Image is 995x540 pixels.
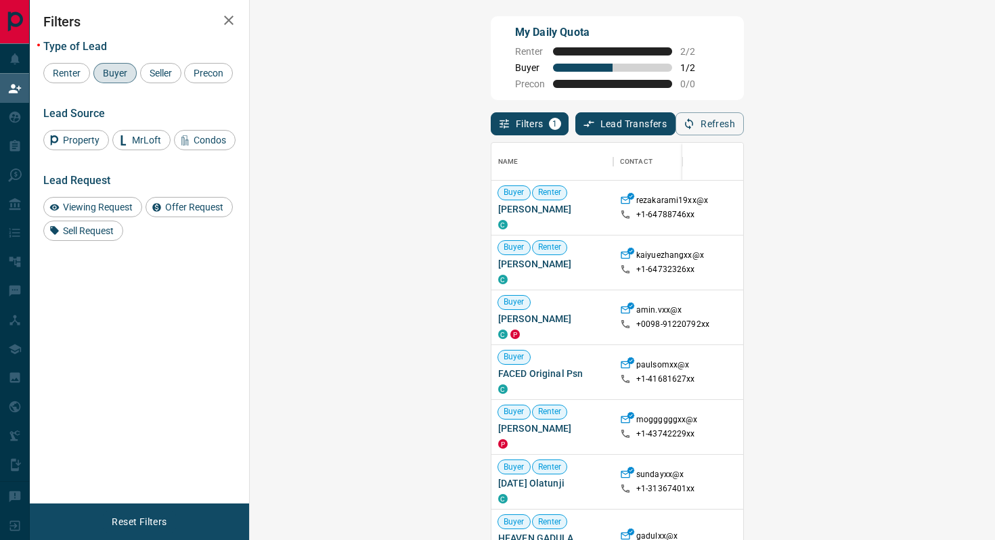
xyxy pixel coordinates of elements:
span: Buyer [498,516,530,528]
span: [PERSON_NAME] [498,422,606,435]
div: Offer Request [146,197,233,217]
span: Buyer [498,296,530,308]
p: +1- 41681627xx [636,374,695,385]
p: My Daily Quota [515,24,710,41]
p: kaiyuezhangxx@x [636,250,704,264]
div: Precon [184,63,233,83]
span: [PERSON_NAME] [498,257,606,271]
span: Precon [189,68,228,78]
p: paulsomxx@x [636,359,689,374]
span: Buyer [498,242,530,253]
div: condos.ca [498,494,508,503]
span: Lead Request [43,174,110,187]
span: Lead Source [43,107,105,120]
p: moggggggxx@x [636,414,698,428]
span: Buyer [498,351,530,363]
span: Precon [515,78,545,89]
span: 0 / 0 [680,78,710,89]
p: +1- 31367401xx [636,483,695,495]
div: Property [43,130,109,150]
span: Renter [533,187,567,198]
span: Renter [515,46,545,57]
span: Buyer [515,62,545,73]
span: Condos [189,135,231,145]
button: Lead Transfers [575,112,676,135]
span: [PERSON_NAME] [498,312,606,325]
div: condos.ca [498,275,508,284]
div: Viewing Request [43,197,142,217]
span: 2 / 2 [680,46,710,57]
span: 1 [550,119,560,129]
span: Renter [533,516,567,528]
div: Contact [620,143,653,181]
span: Seller [145,68,177,78]
h2: Filters [43,14,236,30]
span: 1 / 2 [680,62,710,73]
span: Property [58,135,104,145]
span: Buyer [498,462,530,473]
div: Condos [174,130,236,150]
p: rezakarami19xx@x [636,195,708,209]
button: Refresh [676,112,744,135]
div: Contact [613,143,722,181]
p: +1- 43742229xx [636,428,695,440]
span: Buyer [498,187,530,198]
div: Seller [140,63,181,83]
span: Renter [533,242,567,253]
p: sundayxx@x [636,469,684,483]
p: amin.vxx@x [636,305,682,319]
span: Viewing Request [58,202,137,212]
span: Buyer [498,406,530,418]
span: Buyer [98,68,132,78]
span: Type of Lead [43,40,107,53]
span: Renter [48,68,85,78]
span: Offer Request [160,202,228,212]
div: MrLoft [112,130,171,150]
button: Filters1 [491,112,569,135]
div: condos.ca [498,330,508,339]
span: Renter [533,406,567,418]
div: Sell Request [43,221,123,241]
div: Name [491,143,613,181]
div: condos.ca [498,220,508,229]
button: Reset Filters [103,510,175,533]
span: [PERSON_NAME] [498,202,606,216]
div: Buyer [93,63,137,83]
span: MrLoft [127,135,166,145]
div: Renter [43,63,90,83]
p: +1- 64732326xx [636,264,695,275]
p: +0098- 91220792xx [636,319,709,330]
span: FACED Original Psn [498,367,606,380]
span: Sell Request [58,225,118,236]
div: Name [498,143,518,181]
p: +1- 64788746xx [636,209,695,221]
div: property.ca [498,439,508,449]
div: condos.ca [498,384,508,394]
span: [DATE] Olatunji [498,476,606,490]
span: Renter [533,462,567,473]
div: property.ca [510,330,520,339]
